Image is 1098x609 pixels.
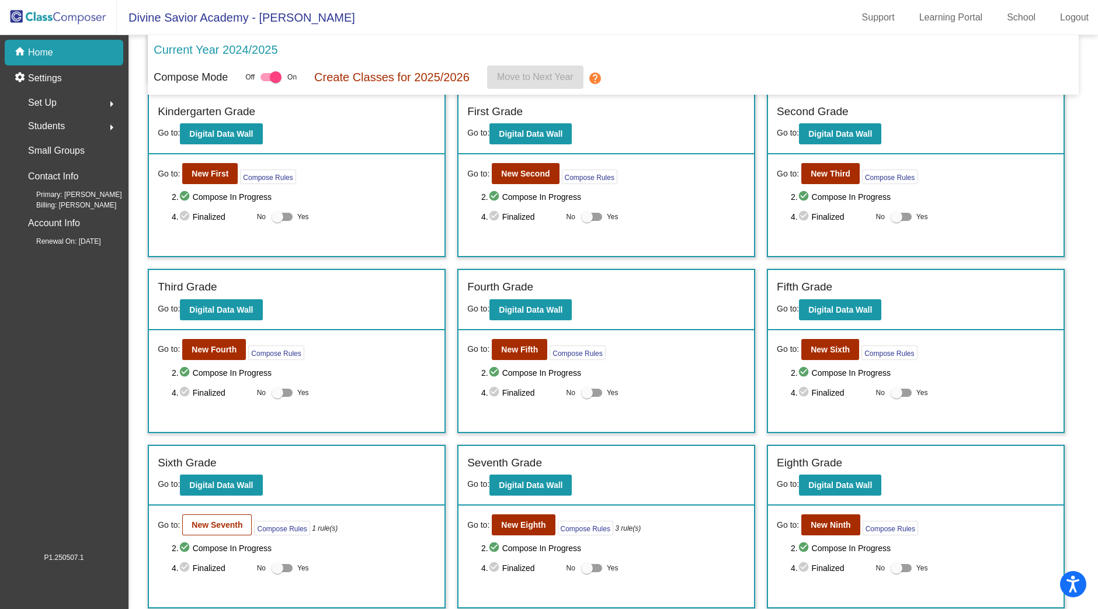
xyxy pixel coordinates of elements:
[158,128,180,137] span: Go to:
[791,561,870,575] span: 4. Finalized
[182,514,252,535] button: New Seventh
[179,561,193,575] mat-icon: check_circle
[791,366,1055,380] span: 2. Compose In Progress
[798,366,812,380] mat-icon: check_circle
[158,168,180,180] span: Go to:
[179,366,193,380] mat-icon: check_circle
[489,475,572,496] button: Digital Data Wall
[801,339,859,360] button: New Sixth
[28,215,80,231] p: Account Info
[488,190,502,204] mat-icon: check_circle
[607,386,619,400] span: Yes
[567,387,575,398] span: No
[245,72,255,82] span: Off
[158,479,180,489] span: Go to:
[853,8,904,27] a: Support
[257,563,266,573] span: No
[567,212,575,222] span: No
[558,521,613,535] button: Compose Rules
[489,123,572,144] button: Digital Data Wall
[180,123,262,144] button: Digital Data Wall
[799,475,881,496] button: Digital Data Wall
[172,210,251,224] span: 4. Finalized
[777,128,799,137] span: Go to:
[248,345,304,360] button: Compose Rules
[192,520,242,530] b: New Seventh
[916,386,928,400] span: Yes
[117,8,355,27] span: Divine Savior Academy - [PERSON_NAME]
[481,386,561,400] span: 4. Finalized
[799,123,881,144] button: Digital Data Wall
[916,561,928,575] span: Yes
[257,387,266,398] span: No
[798,210,812,224] mat-icon: check_circle
[861,345,917,360] button: Compose Rules
[863,521,918,535] button: Compose Rules
[492,339,547,360] button: New Fifth
[467,128,489,137] span: Go to:
[799,299,881,320] button: Digital Data Wall
[287,72,297,82] span: On
[777,455,842,472] label: Eighth Grade
[189,480,253,490] b: Digital Data Wall
[777,103,849,120] label: Second Grade
[254,521,310,535] button: Compose Rules
[467,479,489,489] span: Go to:
[481,541,745,555] span: 2. Compose In Progress
[808,305,872,314] b: Digital Data Wall
[862,169,918,184] button: Compose Rules
[14,46,28,60] mat-icon: home
[467,103,523,120] label: First Grade
[481,561,561,575] span: 4. Finalized
[1051,8,1098,27] a: Logout
[501,169,550,178] b: New Second
[189,129,253,139] b: Digital Data Wall
[876,387,885,398] span: No
[158,304,180,313] span: Go to:
[488,561,502,575] mat-icon: check_circle
[791,210,870,224] span: 4. Finalized
[28,71,62,85] p: Settings
[481,210,561,224] span: 4. Finalized
[189,305,253,314] b: Digital Data Wall
[492,163,559,184] button: New Second
[501,345,538,354] b: New Fifth
[499,129,562,139] b: Digital Data Wall
[179,386,193,400] mat-icon: check_circle
[501,520,545,530] b: New Eighth
[314,68,470,86] p: Create Classes for 2025/2026
[499,305,562,314] b: Digital Data Wall
[811,345,850,354] b: New Sixth
[28,118,65,134] span: Students
[777,304,799,313] span: Go to:
[916,210,928,224] span: Yes
[910,8,992,27] a: Learning Portal
[105,120,119,134] mat-icon: arrow_right
[489,299,572,320] button: Digital Data Wall
[777,343,799,355] span: Go to:
[154,70,228,85] p: Compose Mode
[28,46,53,60] p: Home
[876,212,885,222] span: No
[192,345,237,354] b: New Fourth
[811,520,850,530] b: New Ninth
[550,345,605,360] button: Compose Rules
[28,143,85,159] p: Small Groups
[172,190,436,204] span: 2. Compose In Progress
[297,561,309,575] span: Yes
[798,541,812,555] mat-icon: check_circle
[777,168,799,180] span: Go to:
[172,541,436,555] span: 2. Compose In Progress
[791,386,870,400] span: 4. Finalized
[607,210,619,224] span: Yes
[105,97,119,111] mat-icon: arrow_right
[791,541,1055,555] span: 2. Compose In Progress
[998,8,1045,27] a: School
[567,563,575,573] span: No
[180,475,262,496] button: Digital Data Wall
[158,343,180,355] span: Go to:
[179,541,193,555] mat-icon: check_circle
[182,163,238,184] button: New First
[18,189,122,200] span: Primary: [PERSON_NAME]
[172,386,251,400] span: 4. Finalized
